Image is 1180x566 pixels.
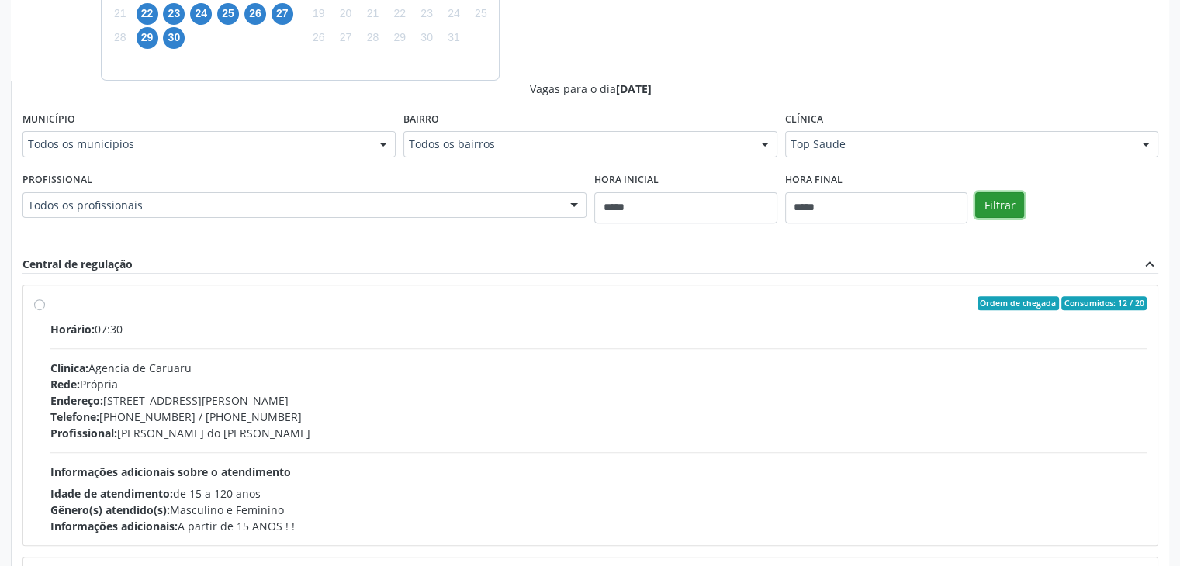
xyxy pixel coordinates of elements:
span: Informações adicionais: [50,519,178,533]
span: sexta-feira, 31 de outubro de 2025 [443,27,465,49]
span: Informações adicionais sobre o atendimento [50,464,291,479]
label: Bairro [403,108,439,132]
button: Filtrar [975,192,1024,219]
span: Todos os municípios [28,136,364,152]
span: Idade de atendimento: [50,486,173,501]
label: Profissional [22,168,92,192]
div: [PHONE_NUMBER] / [PHONE_NUMBER] [50,409,1147,425]
div: [PERSON_NAME] do [PERSON_NAME] [50,425,1147,441]
span: domingo, 19 de outubro de 2025 [308,3,330,25]
span: segunda-feira, 22 de setembro de 2025 [137,3,158,25]
span: terça-feira, 23 de setembro de 2025 [163,3,185,25]
div: [STREET_ADDRESS][PERSON_NAME] [50,392,1147,409]
span: domingo, 21 de setembro de 2025 [109,3,131,25]
div: 07:30 [50,321,1147,337]
label: Hora final [785,168,843,192]
span: terça-feira, 28 de outubro de 2025 [362,27,383,49]
span: Gênero(s) atendido(s): [50,502,170,517]
span: Telefone: [50,409,99,424]
span: quarta-feira, 29 de outubro de 2025 [389,27,410,49]
span: Ordem de chegada [978,296,1059,310]
span: quinta-feira, 30 de outubro de 2025 [416,27,438,49]
span: Todos os profissionais [28,198,555,213]
label: Clínica [785,108,823,132]
span: quarta-feira, 22 de outubro de 2025 [389,3,410,25]
span: Consumidos: 12 / 20 [1061,296,1147,310]
div: Masculino e Feminino [50,502,1147,518]
span: Top Saude [791,136,1126,152]
span: sábado, 27 de setembro de 2025 [272,3,293,25]
div: Vagas para o dia [22,81,1158,97]
div: A partir de 15 ANOS ! ! [50,518,1147,534]
span: Rede: [50,377,80,392]
div: de 15 a 120 anos [50,485,1147,502]
span: domingo, 28 de setembro de 2025 [109,27,131,49]
span: segunda-feira, 29 de setembro de 2025 [137,27,158,49]
span: segunda-feira, 20 de outubro de 2025 [335,3,357,25]
span: Clínica: [50,361,88,375]
span: sexta-feira, 24 de outubro de 2025 [443,3,465,25]
span: sábado, 25 de outubro de 2025 [470,3,492,25]
span: Profissional: [50,426,117,440]
i: expand_less [1141,256,1158,273]
span: Todos os bairros [409,136,745,152]
span: Horário: [50,322,95,336]
label: Município [22,108,75,132]
span: sexta-feira, 26 de setembro de 2025 [244,3,266,25]
span: terça-feira, 30 de setembro de 2025 [163,27,185,49]
span: quinta-feira, 25 de setembro de 2025 [217,3,239,25]
div: Central de regulação [22,256,133,273]
span: quarta-feira, 24 de setembro de 2025 [190,3,212,25]
span: domingo, 26 de outubro de 2025 [308,27,330,49]
span: segunda-feira, 27 de outubro de 2025 [335,27,357,49]
span: terça-feira, 21 de outubro de 2025 [362,3,383,25]
div: Agencia de Caruaru [50,360,1147,376]
span: Endereço: [50,393,103,408]
label: Hora inicial [594,168,659,192]
div: Própria [50,376,1147,392]
span: [DATE] [616,81,652,96]
span: quinta-feira, 23 de outubro de 2025 [416,3,438,25]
